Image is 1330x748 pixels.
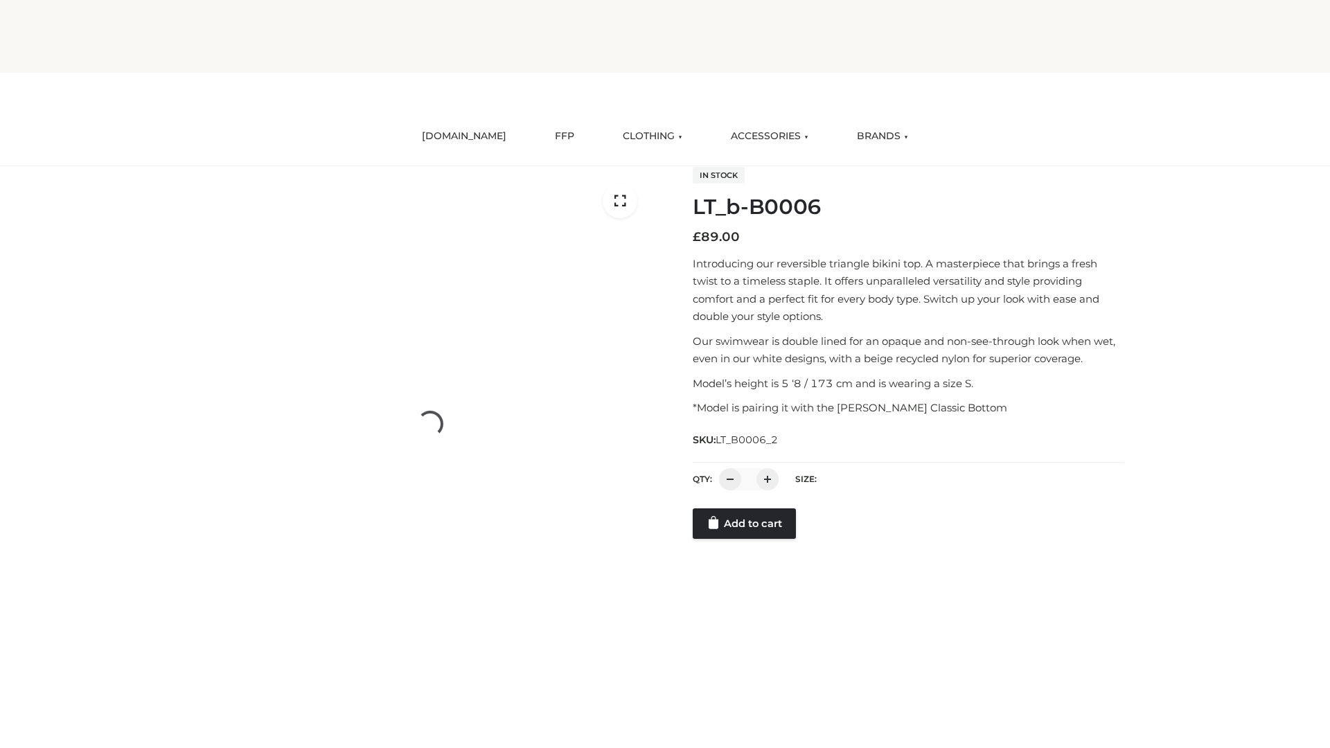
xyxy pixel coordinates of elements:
bdi: 89.00 [693,229,740,244]
span: £ [693,229,701,244]
a: Add to cart [693,508,796,539]
p: Introducing our reversible triangle bikini top. A masterpiece that brings a fresh twist to a time... [693,255,1124,326]
label: Size: [795,474,817,484]
a: FFP [544,121,585,152]
a: BRANDS [846,121,919,152]
label: QTY: [693,474,712,484]
span: In stock [693,167,745,184]
h1: LT_b-B0006 [693,195,1124,220]
p: Model’s height is 5 ‘8 / 173 cm and is wearing a size S. [693,375,1124,393]
a: CLOTHING [612,121,693,152]
p: *Model is pairing it with the [PERSON_NAME] Classic Bottom [693,399,1124,417]
span: LT_B0006_2 [716,434,778,446]
a: [DOMAIN_NAME] [411,121,517,152]
span: SKU: [693,431,779,448]
a: ACCESSORIES [720,121,819,152]
p: Our swimwear is double lined for an opaque and non-see-through look when wet, even in our white d... [693,332,1124,368]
